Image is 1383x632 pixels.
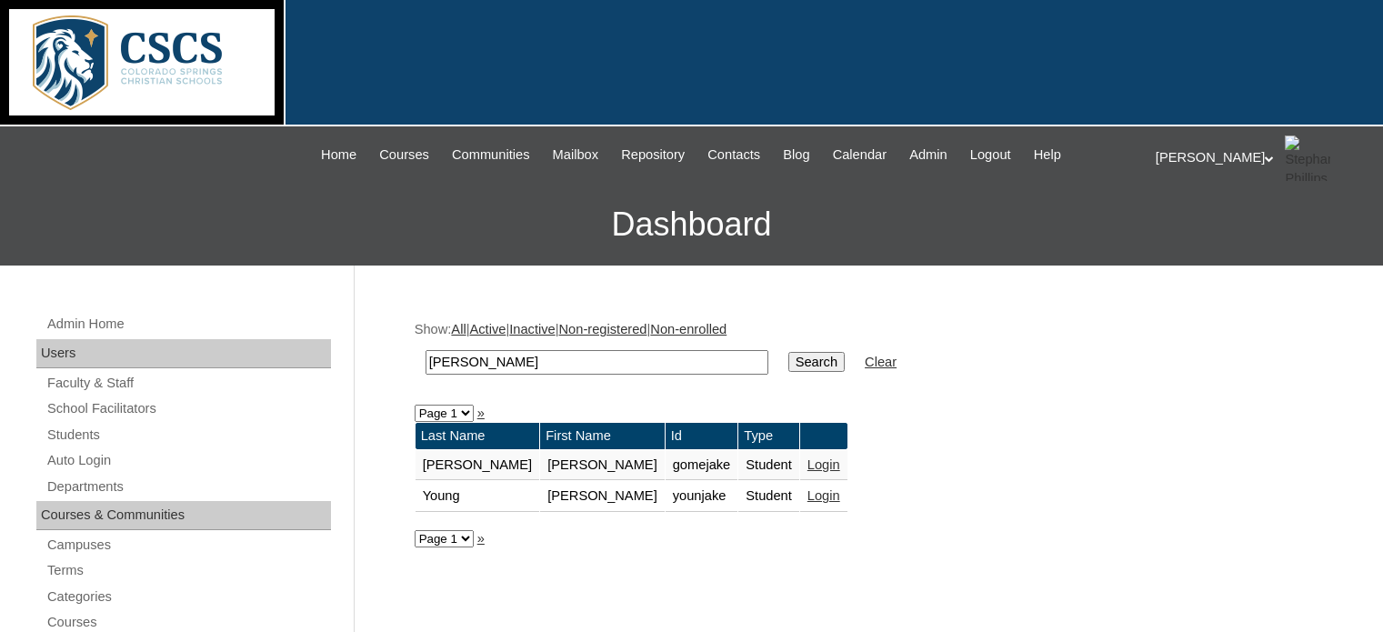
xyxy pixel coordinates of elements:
div: Users [36,339,331,368]
a: Auto Login [45,449,331,472]
a: Calendar [824,145,896,166]
a: Non-registered [559,322,647,336]
a: Terms [45,559,331,582]
span: Logout [970,145,1011,166]
a: Active [469,322,506,336]
a: All [451,322,466,336]
span: Communities [452,145,530,166]
td: First Name [540,423,665,449]
a: Faculty & Staff [45,372,331,395]
span: Help [1034,145,1061,166]
td: Id [666,423,738,449]
span: Admin [909,145,947,166]
span: Repository [621,145,685,166]
a: Categories [45,586,331,608]
a: Admin [900,145,957,166]
a: Blog [774,145,818,166]
span: Courses [379,145,429,166]
td: [PERSON_NAME] [416,450,540,481]
td: Student [738,450,799,481]
a: Help [1025,145,1070,166]
span: Contacts [707,145,760,166]
span: Calendar [833,145,887,166]
a: Clear [865,355,897,369]
a: Campuses [45,534,331,557]
a: Contacts [698,145,769,166]
td: younjake [666,481,738,512]
td: Young [416,481,540,512]
a: Mailbox [544,145,608,166]
span: Mailbox [553,145,599,166]
a: Home [312,145,366,166]
div: Show: | | | | [415,320,1315,385]
a: Login [807,488,840,503]
td: Last Name [416,423,540,449]
a: Non-enrolled [650,322,727,336]
div: Courses & Communities [36,501,331,530]
a: Students [45,424,331,446]
a: » [477,406,485,420]
a: Logout [961,145,1020,166]
td: Type [738,423,799,449]
img: logo-white.png [9,9,275,115]
div: [PERSON_NAME] [1156,135,1365,181]
a: Admin Home [45,313,331,336]
td: gomejake [666,450,738,481]
a: » [477,531,485,546]
a: Departments [45,476,331,498]
td: Student [738,481,799,512]
span: Home [321,145,356,166]
a: Communities [443,145,539,166]
h3: Dashboard [9,184,1374,266]
td: [PERSON_NAME] [540,481,665,512]
a: School Facilitators [45,397,331,420]
td: [PERSON_NAME] [540,450,665,481]
input: Search [426,350,768,375]
img: Stephanie Phillips [1285,135,1330,181]
a: Login [807,457,840,472]
a: Repository [612,145,694,166]
span: Blog [783,145,809,166]
a: Inactive [509,322,556,336]
a: Courses [370,145,438,166]
input: Search [788,352,845,372]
